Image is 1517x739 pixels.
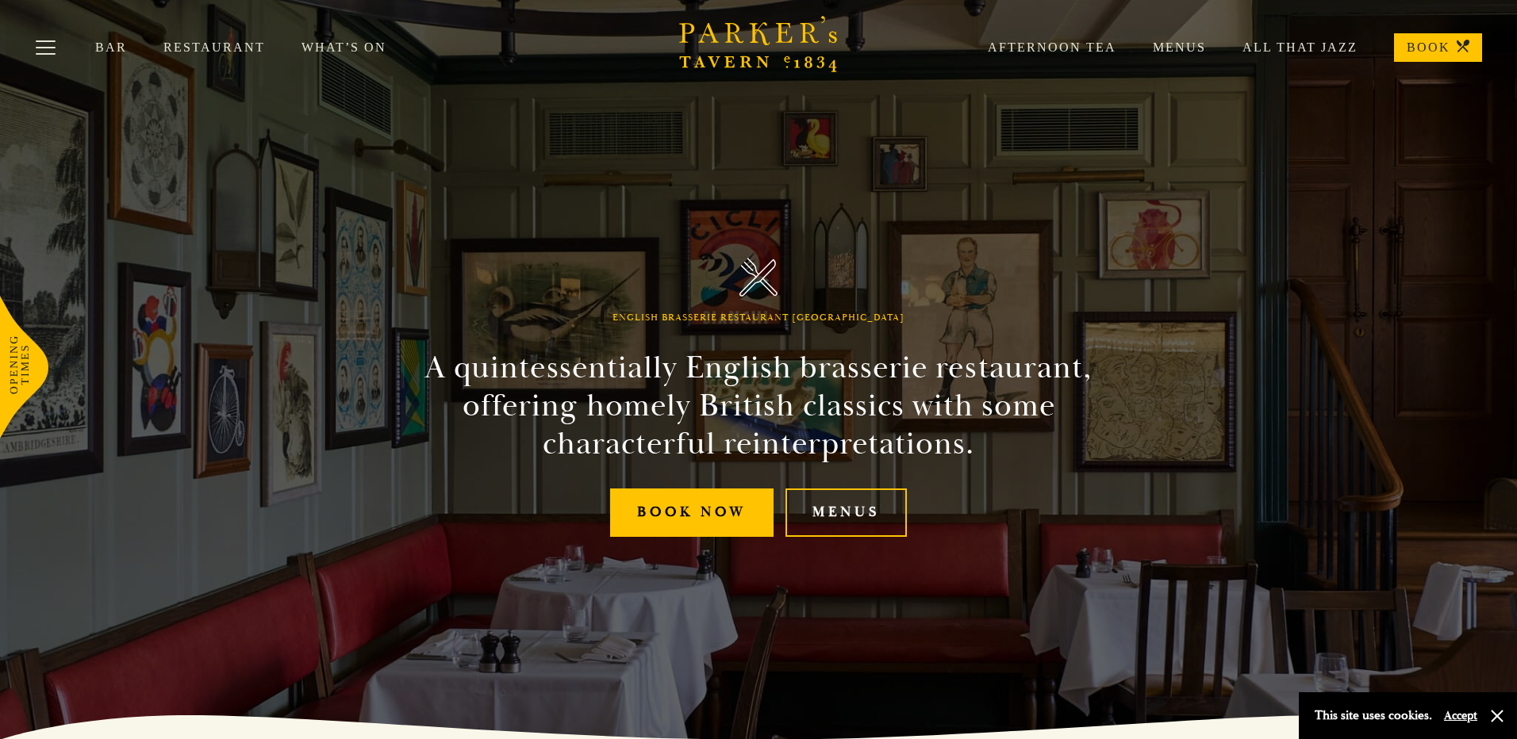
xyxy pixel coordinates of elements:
a: Book Now [610,488,774,537]
h1: English Brasserie Restaurant [GEOGRAPHIC_DATA] [613,312,904,324]
img: Parker's Tavern Brasserie Cambridge [739,258,778,297]
p: This site uses cookies. [1315,704,1432,727]
button: Accept [1444,708,1477,723]
h2: A quintessentially English brasserie restaurant, offering homely British classics with some chara... [397,349,1120,463]
button: Close and accept [1489,708,1505,724]
a: Menus [785,488,907,537]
